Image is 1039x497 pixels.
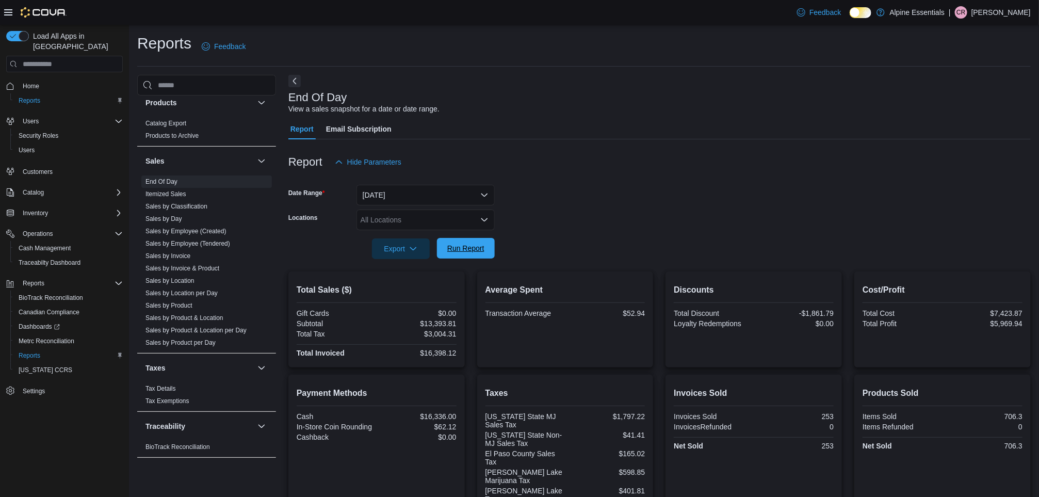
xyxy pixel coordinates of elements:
[19,277,48,290] button: Reports
[145,215,182,222] a: Sales by Day
[379,412,457,421] div: $16,336.00
[14,94,123,107] span: Reports
[288,156,322,168] h3: Report
[23,168,53,176] span: Customers
[14,292,87,304] a: BioTrack Reconciliation
[145,421,185,431] h3: Traceability
[145,227,226,235] span: Sales by Employee (Created)
[485,412,563,429] div: [US_STATE] State MJ Sales Tax
[14,242,123,254] span: Cash Management
[19,244,71,252] span: Cash Management
[145,156,165,166] h3: Sales
[437,238,495,259] button: Run Report
[347,157,401,167] span: Hide Parameters
[137,33,191,54] h1: Reports
[19,337,74,345] span: Metrc Reconciliation
[945,423,1022,431] div: 0
[2,185,127,200] button: Catalog
[19,294,83,302] span: BioTrack Reconciliation
[145,119,186,127] span: Catalog Export
[485,450,563,466] div: El Paso County Sales Tax
[145,385,176,392] a: Tax Details
[137,382,276,411] div: Taxes
[379,433,457,441] div: $0.00
[19,228,57,240] button: Operations
[288,189,325,197] label: Date Range
[19,207,123,219] span: Inventory
[945,319,1022,328] div: $5,969.94
[809,7,841,18] span: Feedback
[19,165,123,178] span: Customers
[14,94,44,107] a: Reports
[145,363,166,373] h3: Taxes
[198,36,250,57] a: Feedback
[145,156,253,166] button: Sales
[567,431,645,439] div: $41.41
[863,319,940,328] div: Total Profit
[326,119,392,139] span: Email Subscription
[145,265,219,272] a: Sales by Invoice & Product
[10,363,127,377] button: [US_STATE] CCRS
[331,152,405,172] button: Hide Parameters
[19,259,80,267] span: Traceabilty Dashboard
[485,468,563,485] div: [PERSON_NAME] Lake Marijuana Tax
[863,442,892,450] strong: Net Sold
[145,132,199,139] a: Products to Archive
[19,228,123,240] span: Operations
[19,385,49,397] a: Settings
[10,93,127,108] button: Reports
[145,339,216,346] a: Sales by Product per Day
[2,206,127,220] button: Inventory
[674,442,703,450] strong: Net Sold
[378,238,424,259] span: Export
[379,309,457,317] div: $0.00
[14,144,123,156] span: Users
[288,214,318,222] label: Locations
[297,284,457,296] h2: Total Sales ($)
[145,132,199,140] span: Products to Archive
[2,383,127,398] button: Settings
[863,387,1022,399] h2: Products Sold
[14,130,62,142] a: Security Roles
[145,314,223,322] a: Sales by Product & Location
[14,320,64,333] a: Dashboards
[145,326,247,334] span: Sales by Product & Location per Day
[297,387,457,399] h2: Payment Methods
[297,423,375,431] div: In-Store Coin Rounding
[297,433,375,441] div: Cashback
[145,301,192,310] span: Sales by Product
[145,277,194,284] a: Sales by Location
[145,327,247,334] a: Sales by Product & Location per Day
[379,423,457,431] div: $62.12
[145,363,253,373] button: Taxes
[379,349,457,357] div: $16,398.12
[379,330,457,338] div: $3,004.31
[567,309,645,317] div: $52.94
[145,178,177,185] a: End Of Day
[19,323,60,331] span: Dashboards
[567,450,645,458] div: $165.02
[19,186,48,199] button: Catalog
[19,186,123,199] span: Catalog
[145,339,216,347] span: Sales by Product per Day
[145,443,210,451] a: BioTrack Reconciliation
[19,351,40,360] span: Reports
[145,397,189,405] span: Tax Exemptions
[756,412,834,421] div: 253
[14,256,85,269] a: Traceabilty Dashboard
[23,279,44,287] span: Reports
[890,6,945,19] p: Alpine Essentials
[6,74,123,425] nav: Complex example
[14,256,123,269] span: Traceabilty Dashboard
[145,289,218,297] span: Sales by Location per Day
[145,240,230,247] a: Sales by Employee (Tendered)
[10,291,127,305] button: BioTrack Reconciliation
[674,319,752,328] div: Loyalty Redemptions
[145,178,177,186] span: End Of Day
[955,6,967,19] div: Carter Roberts
[297,319,375,328] div: Subtotal
[19,115,43,127] button: Users
[567,412,645,421] div: $1,797.22
[23,82,39,90] span: Home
